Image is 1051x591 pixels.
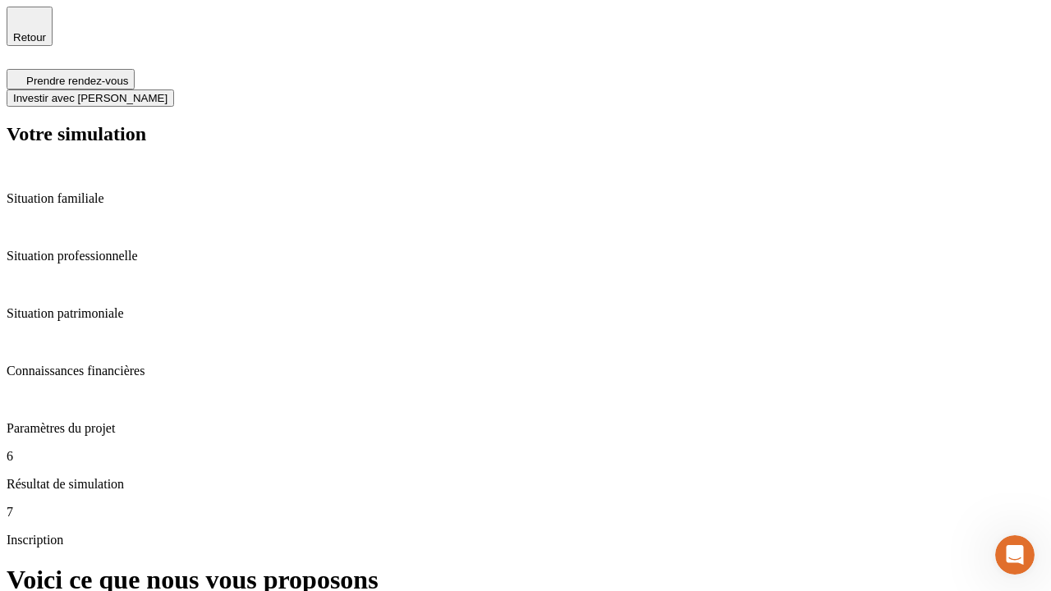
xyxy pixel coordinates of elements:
[7,249,1044,263] p: Situation professionnelle
[995,535,1035,575] iframe: Intercom live chat
[7,7,53,46] button: Retour
[26,75,128,87] span: Prendre rendez-vous
[7,89,174,107] button: Investir avec [PERSON_NAME]
[7,477,1044,492] p: Résultat de simulation
[7,123,1044,145] h2: Votre simulation
[7,191,1044,206] p: Situation familiale
[7,364,1044,378] p: Connaissances financières
[7,421,1044,436] p: Paramètres du projet
[13,92,168,104] span: Investir avec [PERSON_NAME]
[7,533,1044,547] p: Inscription
[7,505,1044,520] p: 7
[7,69,135,89] button: Prendre rendez-vous
[7,449,1044,464] p: 6
[13,31,46,44] span: Retour
[7,306,1044,321] p: Situation patrimoniale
